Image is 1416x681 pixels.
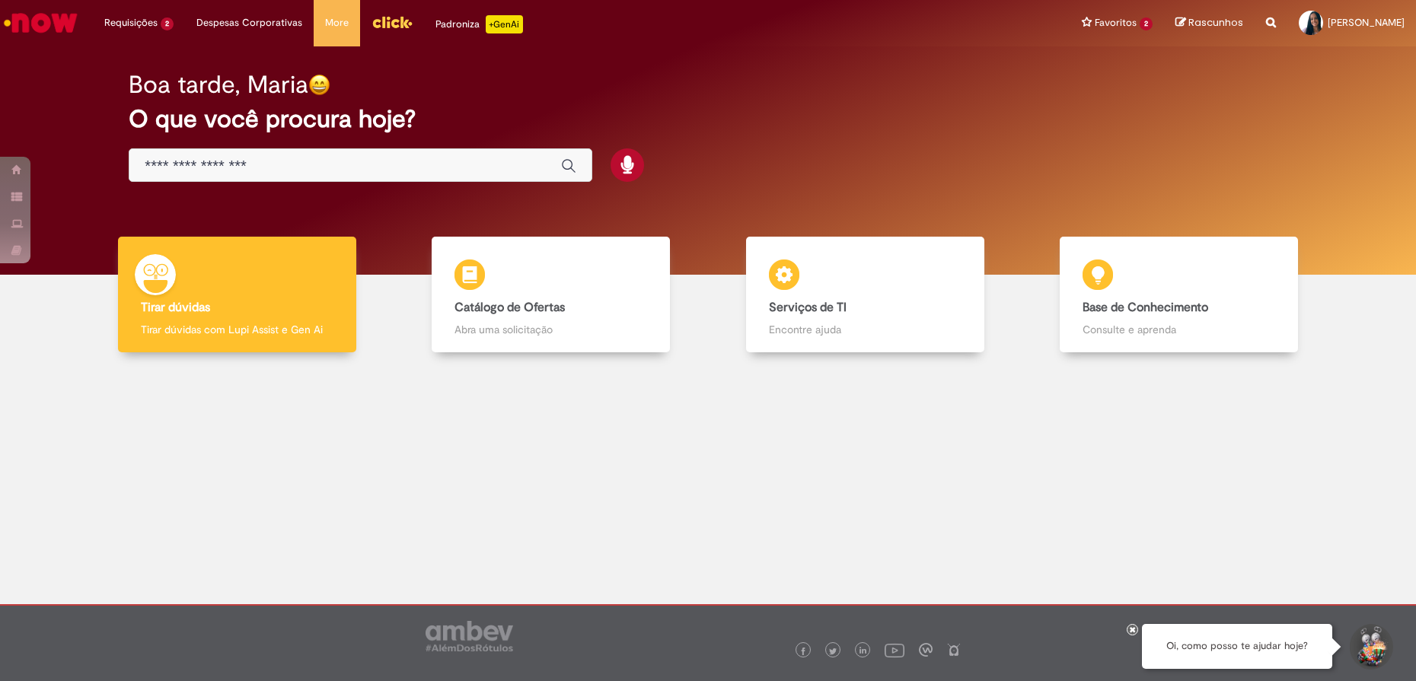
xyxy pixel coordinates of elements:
b: Base de Conhecimento [1083,300,1208,315]
span: [PERSON_NAME] [1328,16,1405,29]
a: Rascunhos [1175,16,1243,30]
img: logo_footer_workplace.png [919,643,933,657]
span: Rascunhos [1188,15,1243,30]
span: 2 [1140,18,1153,30]
div: Oi, como posso te ajudar hoje? [1142,624,1332,669]
span: 2 [161,18,174,30]
a: Catálogo de Ofertas Abra uma solicitação [394,237,709,353]
span: Favoritos [1095,15,1137,30]
span: Requisições [104,15,158,30]
a: Base de Conhecimento Consulte e aprenda [1022,237,1337,353]
a: Tirar dúvidas Tirar dúvidas com Lupi Assist e Gen Ai [80,237,394,353]
p: Encontre ajuda [769,322,962,337]
b: Catálogo de Ofertas [454,300,565,315]
span: Despesas Corporativas [196,15,302,30]
img: logo_footer_facebook.png [799,648,807,655]
p: Tirar dúvidas com Lupi Assist e Gen Ai [141,322,333,337]
img: logo_footer_naosei.png [947,643,961,657]
p: +GenAi [486,15,523,33]
h2: Boa tarde, Maria [129,72,308,98]
img: logo_footer_ambev_rotulo_gray.png [426,621,513,651]
img: happy-face.png [308,74,330,96]
img: click_logo_yellow_360x200.png [372,11,413,33]
img: logo_footer_linkedin.png [859,647,867,656]
img: ServiceNow [2,8,80,38]
b: Tirar dúvidas [141,300,210,315]
img: logo_footer_twitter.png [829,648,837,655]
div: Padroniza [435,15,523,33]
a: Serviços de TI Encontre ajuda [708,237,1022,353]
p: Abra uma solicitação [454,322,647,337]
b: Serviços de TI [769,300,847,315]
img: logo_footer_youtube.png [885,640,904,660]
button: Iniciar Conversa de Suporte [1347,624,1393,670]
h2: O que você procura hoje? [129,106,1287,132]
p: Consulte e aprenda [1083,322,1275,337]
span: More [325,15,349,30]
